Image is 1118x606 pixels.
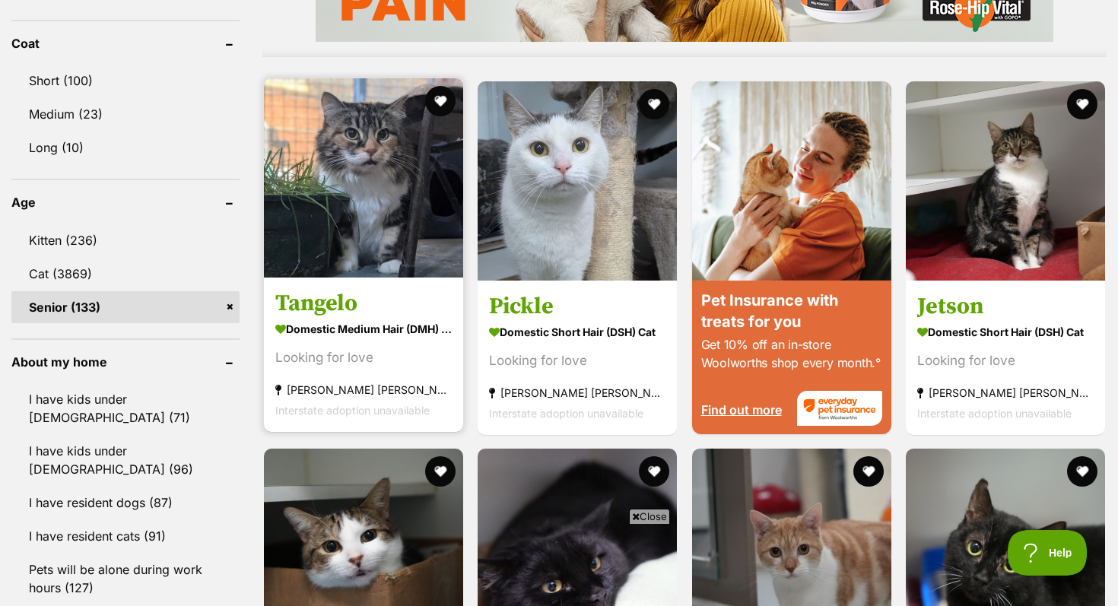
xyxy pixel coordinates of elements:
span: Interstate adoption unavailable [917,406,1072,419]
button: favourite [425,456,456,487]
div: Looking for love [275,347,452,367]
button: favourite [425,86,456,116]
strong: Domestic Medium Hair (DMH) Cat [275,317,452,339]
header: About my home [11,355,240,369]
button: favourite [640,89,670,119]
div: Looking for love [489,350,665,370]
iframe: Help Scout Beacon - Open [1008,530,1088,576]
a: Pickle Domestic Short Hair (DSH) Cat Looking for love [PERSON_NAME] [PERSON_NAME], [GEOGRAPHIC_DA... [478,280,677,434]
div: Looking for love [917,350,1094,370]
a: Tangelo Domestic Medium Hair (DMH) Cat Looking for love [PERSON_NAME] [PERSON_NAME], [GEOGRAPHIC_... [264,277,463,431]
strong: Domestic Short Hair (DSH) Cat [489,320,665,342]
button: favourite [1067,456,1097,487]
h3: Pickle [489,291,665,320]
a: Senior (133) [11,291,240,323]
a: Medium (23) [11,98,240,130]
button: favourite [640,456,670,487]
iframe: Advertisement [282,530,836,598]
strong: [PERSON_NAME] [PERSON_NAME], [GEOGRAPHIC_DATA] [275,379,452,399]
a: Cat (3869) [11,258,240,290]
a: Pets will be alone during work hours (127) [11,554,240,604]
header: Coat [11,36,240,50]
img: Pickle - Domestic Short Hair (DSH) Cat [478,81,677,281]
a: Long (10) [11,132,240,163]
a: Jetson Domestic Short Hair (DSH) Cat Looking for love [PERSON_NAME] [PERSON_NAME], [GEOGRAPHIC_DA... [906,280,1105,434]
a: Kitten (236) [11,224,240,256]
h3: Tangelo [275,288,452,317]
a: I have resident cats (91) [11,520,240,552]
span: Close [629,509,670,524]
a: I have kids under [DEMOGRAPHIC_DATA] (71) [11,383,240,433]
strong: [PERSON_NAME] [PERSON_NAME], [GEOGRAPHIC_DATA] [489,382,665,402]
a: Short (100) [11,65,240,97]
img: Jetson - Domestic Short Hair (DSH) Cat [906,81,1105,281]
h3: Jetson [917,291,1094,320]
span: Interstate adoption unavailable [275,403,430,416]
strong: Domestic Short Hair (DSH) Cat [917,320,1094,342]
span: Interstate adoption unavailable [489,406,643,419]
button: favourite [1067,89,1097,119]
img: Tangelo - Domestic Medium Hair (DMH) Cat [264,78,463,278]
strong: [PERSON_NAME] [PERSON_NAME], [GEOGRAPHIC_DATA] [917,382,1094,402]
a: I have resident dogs (87) [11,487,240,519]
a: I have kids under [DEMOGRAPHIC_DATA] (96) [11,435,240,485]
header: Age [11,195,240,209]
button: favourite [853,456,884,487]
